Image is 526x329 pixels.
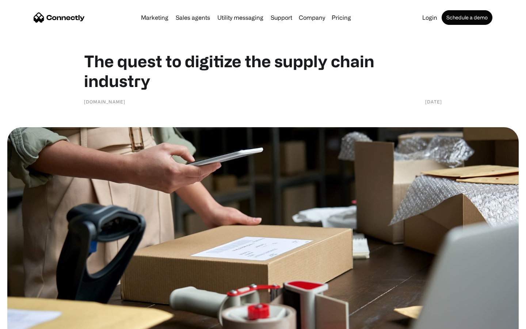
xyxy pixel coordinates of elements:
[7,316,44,326] aside: Language selected: English
[329,15,354,20] a: Pricing
[214,15,266,20] a: Utility messaging
[442,10,492,25] a: Schedule a demo
[419,15,440,20] a: Login
[173,15,213,20] a: Sales agents
[138,15,171,20] a: Marketing
[84,51,442,91] h1: The quest to digitize the supply chain industry
[15,316,44,326] ul: Language list
[268,15,295,20] a: Support
[84,98,125,105] div: [DOMAIN_NAME]
[425,98,442,105] div: [DATE]
[299,12,325,23] div: Company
